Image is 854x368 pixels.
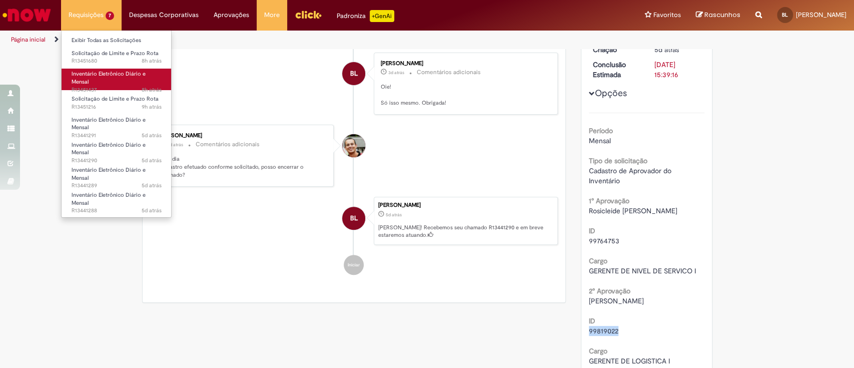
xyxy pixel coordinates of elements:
span: BL [782,12,788,18]
a: Aberto R13451680 : Solicitação de Limite e Prazo Rota [62,48,172,67]
span: R13441288 [72,207,162,215]
span: R13451216 [72,103,162,111]
img: ServiceNow [1,5,53,25]
span: Requisições [69,10,104,20]
span: 5d atrás [386,212,402,218]
dt: Conclusão Estimada [585,60,647,80]
a: Aberto R13451216 : Solicitação de Limite e Prazo Rota [62,94,172,112]
span: Inventário Eletrônico Diário e Mensal [72,116,146,132]
small: Comentários adicionais [417,68,481,77]
ul: Requisições [61,30,172,218]
span: 8h atrás [142,86,162,94]
span: Solicitação de Limite e Prazo Rota [72,95,159,103]
span: R13441290 [72,157,162,165]
b: Período [589,126,613,135]
b: Cargo [589,256,607,265]
time: 22/08/2025 18:50:21 [142,182,162,189]
span: GERENTE DE NIVEL DE SERVICO I [589,266,696,275]
time: 25/08/2025 18:31:27 [388,70,404,76]
b: Tipo de solicitação [589,156,647,165]
div: [PERSON_NAME] [381,61,547,67]
span: Rascunhos [704,10,740,20]
span: 5d atrás [654,45,679,54]
b: 1° Aprovação [589,196,629,205]
time: 22/08/2025 18:50:22 [386,212,402,218]
p: Oie! Só isso mesmo. Obrigada! [381,83,547,107]
div: [PERSON_NAME] [160,133,326,139]
time: 25/08/2025 11:20:44 [167,142,183,148]
span: Aprovações [214,10,249,20]
div: Thomas Menoncello Fernandes [342,134,365,157]
span: 3d atrás [388,70,404,76]
span: 3d atrás [167,142,183,148]
span: Inventário Eletrônico Diário e Mensal [72,70,146,86]
div: [PERSON_NAME] [378,202,552,208]
span: BL [350,206,358,230]
span: [PERSON_NAME] [589,296,644,305]
div: 22/08/2025 18:50:22 [654,45,701,55]
span: R13451437 [72,86,162,94]
time: 22/08/2025 18:50:24 [142,157,162,164]
span: Solicitação de Limite e Prazo Rota [72,50,159,57]
span: 5d atrás [142,157,162,164]
b: ID [589,226,595,235]
span: R13451680 [72,57,162,65]
b: 2° Aprovação [589,286,630,295]
span: More [264,10,280,20]
span: 99819022 [589,326,618,335]
span: Inventário Eletrônico Diário e Mensal [72,141,146,157]
li: Bruna Vaz De Souza Lima [150,197,558,245]
span: Inventário Eletrônico Diário e Mensal [72,191,146,207]
span: 8h atrás [142,57,162,65]
p: Bom dia Cadastro efetuado conforme solicitado, posso encerrar o chamado? [160,155,326,179]
span: 5d atrás [142,182,162,189]
ul: Trilhas de página [8,31,562,49]
time: 22/08/2025 18:50:20 [142,207,162,214]
div: Padroniza [337,10,394,22]
span: Inventário Eletrônico Diário e Mensal [72,166,146,182]
span: BL [350,62,358,86]
a: Aberto R13441291 : Inventário Eletrônico Diário e Mensal [62,115,172,136]
span: Mensal [589,136,611,145]
p: +GenAi [370,10,394,22]
span: Rosicleide [PERSON_NAME] [589,206,677,215]
div: Bruna Vaz De Souza Lima [342,207,365,230]
a: Aberto R13441289 : Inventário Eletrônico Diário e Mensal [62,165,172,186]
time: 22/08/2025 18:50:22 [654,45,679,54]
time: 27/08/2025 09:52:44 [142,103,162,111]
span: R13441291 [72,132,162,140]
a: Aberto R13441290 : Inventário Eletrônico Diário e Mensal [62,140,172,161]
a: Exibir Todas as Solicitações [62,35,172,46]
span: 7 [106,12,114,20]
span: 5d atrás [142,132,162,139]
span: 9h atrás [142,103,162,111]
span: GERENTE DE LOGISTICA I [589,356,670,365]
span: Despesas Corporativas [129,10,199,20]
a: Aberto R13451437 : Inventário Eletrônico Diário e Mensal [62,69,172,90]
div: Bruna Vaz De Souza Lima [342,62,365,85]
span: [PERSON_NAME] [796,11,846,19]
small: Comentários adicionais [196,140,260,149]
p: [PERSON_NAME]! Recebemos seu chamado R13441290 e em breve estaremos atuando. [378,224,552,239]
dt: Criação [585,45,647,55]
div: [DATE] 15:39:16 [654,60,701,80]
span: R13441289 [72,182,162,190]
a: Aberto R13441288 : Inventário Eletrônico Diário e Mensal [62,190,172,211]
time: 22/08/2025 18:50:29 [142,132,162,139]
time: 27/08/2025 10:56:48 [142,57,162,65]
b: ID [589,316,595,325]
a: Página inicial [11,36,46,44]
a: Rascunhos [696,11,740,20]
span: 99764753 [589,236,619,245]
time: 27/08/2025 10:24:02 [142,86,162,94]
b: Cargo [589,346,607,355]
img: click_logo_yellow_360x200.png [295,7,322,22]
span: 5d atrás [142,207,162,214]
span: Cadastro de Aprovador do Inventário [589,166,673,185]
span: Favoritos [653,10,681,20]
